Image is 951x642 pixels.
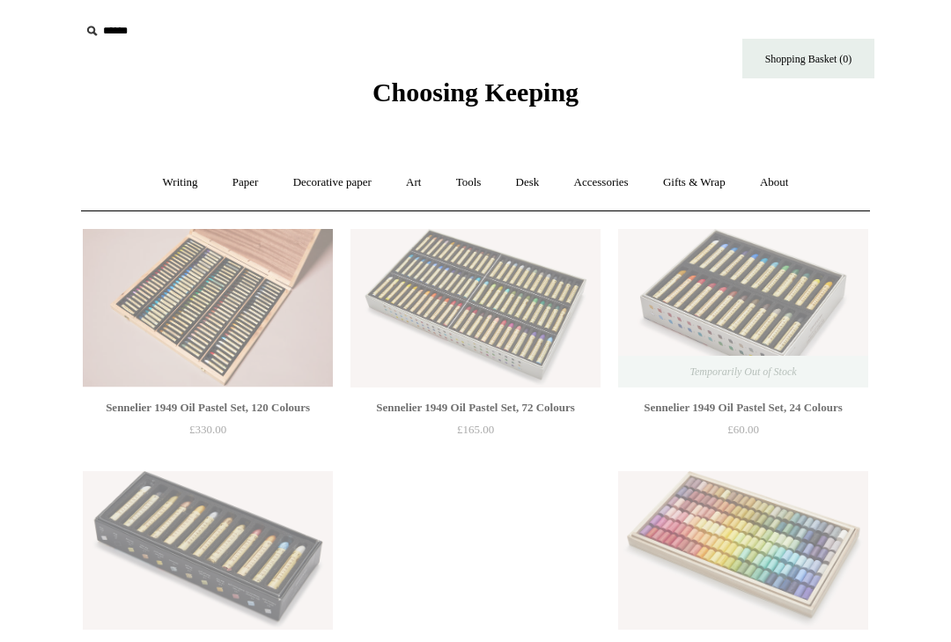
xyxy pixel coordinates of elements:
img: Sennelier 1949 Oil Pastel Set, 12 Iridescent Colours [83,471,333,630]
a: Paper [217,159,275,206]
a: About [744,159,805,206]
a: Desk [500,159,556,206]
img: Sennelier 1949 Oil Pastel Set, 120 Colours [83,229,333,387]
a: Sennelier 1949 Oil Pastel Set, 24 Colours £60.00 [618,397,868,469]
a: Gifts & Wrap [647,159,741,206]
a: Art [390,159,437,206]
a: Sennelier 1949 Oil Pastel Set, 24 Colours Sennelier 1949 Oil Pastel Set, 24 Colours Temporarily O... [618,229,868,387]
span: Choosing Keeping [372,77,579,107]
a: Japanese Pastel Set, 150 Colours Japanese Pastel Set, 150 Colours [618,471,868,630]
span: £60.00 [727,423,759,436]
a: Decorative paper [277,159,387,206]
img: Japanese Pastel Set, 150 Colours [618,471,868,630]
div: Sennelier 1949 Oil Pastel Set, 120 Colours [87,397,328,418]
a: Choosing Keeping [372,92,579,104]
a: Sennelier 1949 Oil Pastel Set, 72 Colours Sennelier 1949 Oil Pastel Set, 72 Colours [350,229,601,387]
a: Accessories [558,159,645,206]
a: Sennelier 1949 Oil Pastel Set, 72 Colours £165.00 [350,397,601,469]
span: £165.00 [457,423,494,436]
a: Sennelier 1949 Oil Pastel Set, 120 Colours £330.00 [83,397,333,469]
span: £330.00 [189,423,226,436]
a: Sennelier 1949 Oil Pastel Set, 120 Colours Sennelier 1949 Oil Pastel Set, 120 Colours [83,229,333,387]
img: Sennelier 1949 Oil Pastel Set, 24 Colours [618,229,868,387]
img: Sennelier 1949 Oil Pastel Set, 72 Colours [350,229,601,387]
a: Writing [147,159,214,206]
a: Shopping Basket (0) [742,39,874,78]
div: Sennelier 1949 Oil Pastel Set, 24 Colours [623,397,864,418]
a: Sennelier 1949 Oil Pastel Set, 12 Iridescent Colours Sennelier 1949 Oil Pastel Set, 12 Iridescent... [83,471,333,630]
div: Sennelier 1949 Oil Pastel Set, 72 Colours [355,397,596,418]
a: Tools [440,159,498,206]
span: Temporarily Out of Stock [672,356,814,387]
